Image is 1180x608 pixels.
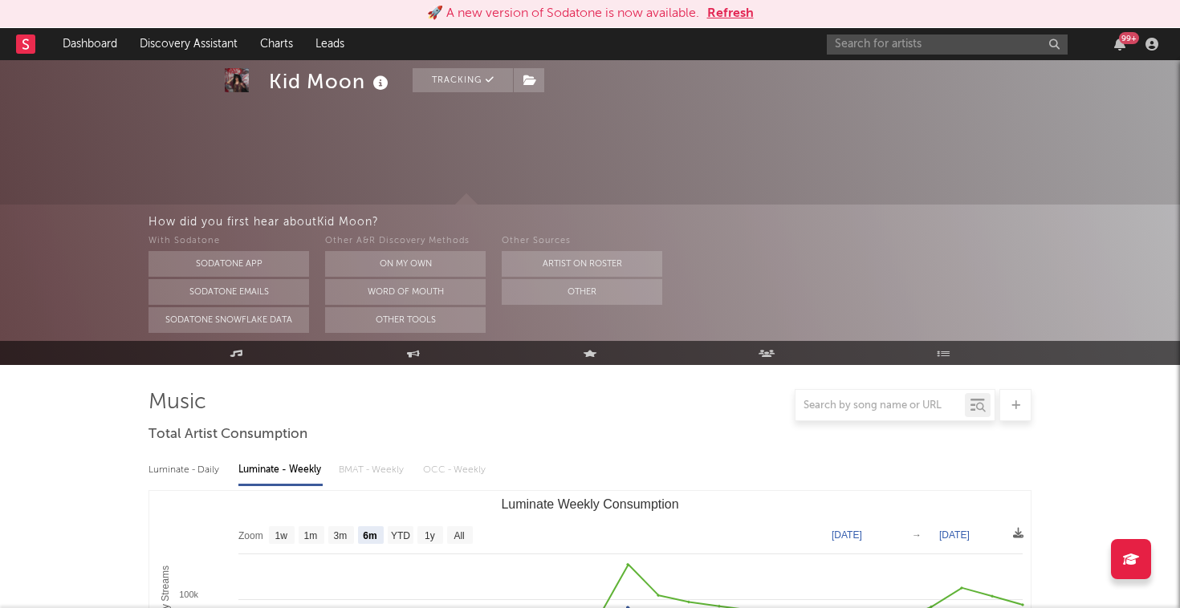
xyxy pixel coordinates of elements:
[795,399,965,412] input: Search by song name or URL
[427,4,699,23] div: 🚀 A new version of Sodatone is now available.
[502,251,662,277] button: Artist on Roster
[1114,38,1125,51] button: 99+
[707,4,754,23] button: Refresh
[179,590,198,599] text: 100k
[275,530,288,541] text: 1w
[149,456,222,484] div: Luminate - Daily
[149,251,309,277] button: Sodatone App
[501,497,678,511] text: Luminate Weekly Consumption
[832,529,862,541] text: [DATE]
[425,530,435,541] text: 1y
[334,530,348,541] text: 3m
[325,279,486,305] button: Word Of Mouth
[149,232,309,251] div: With Sodatone
[827,34,1068,55] input: Search for artists
[939,529,970,541] text: [DATE]
[325,232,486,251] div: Other A&R Discovery Methods
[149,425,307,444] span: Total Artist Consumption
[51,28,128,60] a: Dashboard
[912,529,922,541] text: →
[363,530,376,541] text: 6m
[325,251,486,277] button: On My Own
[325,307,486,333] button: Other Tools
[304,530,318,541] text: 1m
[413,68,513,92] button: Tracking
[391,530,410,541] text: YTD
[149,213,1180,232] div: How did you first hear about Kid Moon ?
[454,530,464,541] text: All
[149,279,309,305] button: Sodatone Emails
[149,307,309,333] button: Sodatone Snowflake Data
[502,279,662,305] button: Other
[128,28,249,60] a: Discovery Assistant
[238,530,263,541] text: Zoom
[1119,32,1139,44] div: 99 +
[502,232,662,251] div: Other Sources
[304,28,356,60] a: Leads
[249,28,304,60] a: Charts
[269,68,393,95] div: Kid Moon
[238,456,323,484] div: Luminate - Weekly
